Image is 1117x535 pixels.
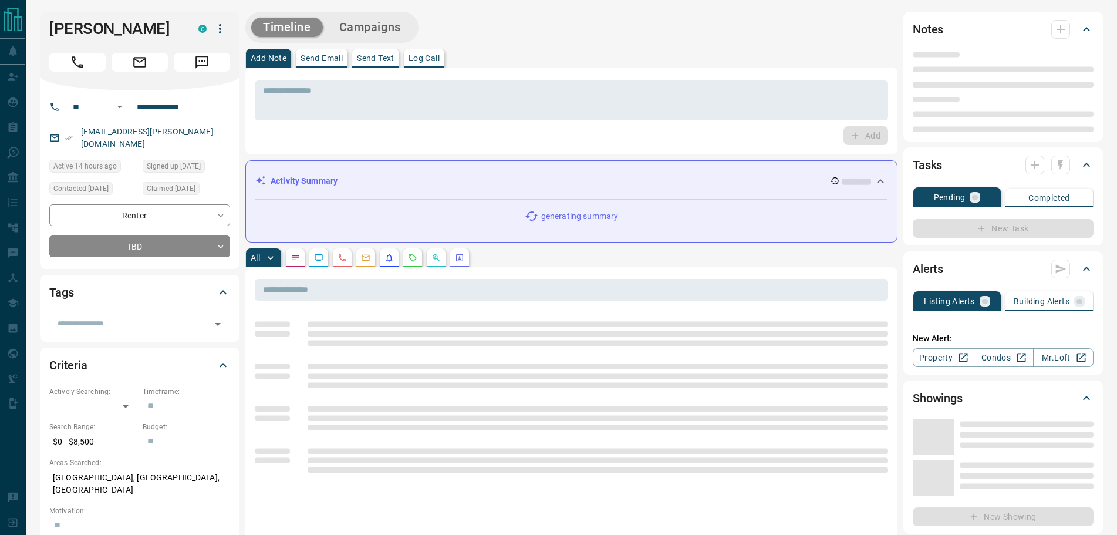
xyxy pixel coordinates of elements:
[913,20,943,39] h2: Notes
[1033,348,1094,367] a: Mr.Loft
[65,134,73,142] svg: Email Verified
[251,18,323,37] button: Timeline
[913,156,942,174] h2: Tasks
[143,160,230,176] div: Sat Jul 25 2020
[913,151,1094,179] div: Tasks
[431,253,441,263] svg: Opportunities
[357,54,394,62] p: Send Text
[49,19,181,38] h1: [PERSON_NAME]
[49,182,137,198] div: Sun Aug 16 2020
[384,253,394,263] svg: Listing Alerts
[49,468,230,500] p: [GEOGRAPHIC_DATA], [GEOGRAPHIC_DATA], [GEOGRAPHIC_DATA]
[49,283,73,302] h2: Tags
[924,297,975,305] p: Listing Alerts
[53,183,109,194] span: Contacted [DATE]
[147,160,201,172] span: Signed up [DATE]
[49,506,230,516] p: Motivation:
[1028,194,1070,202] p: Completed
[210,316,226,332] button: Open
[143,182,230,198] div: Tue May 07 2024
[913,348,973,367] a: Property
[913,389,963,408] h2: Showings
[314,253,323,263] svg: Lead Browsing Activity
[338,253,347,263] svg: Calls
[913,260,943,278] h2: Alerts
[251,54,286,62] p: Add Note
[291,253,300,263] svg: Notes
[255,170,887,192] div: Activity Summary
[271,175,338,187] p: Activity Summary
[49,386,137,397] p: Actively Searching:
[113,100,127,114] button: Open
[49,432,137,452] p: $0 - $8,500
[913,255,1094,283] div: Alerts
[913,15,1094,43] div: Notes
[53,160,117,172] span: Active 14 hours ago
[49,235,230,257] div: TBD
[49,204,230,226] div: Renter
[251,254,260,262] p: All
[913,384,1094,412] div: Showings
[81,127,214,149] a: [EMAIL_ADDRESS][PERSON_NAME][DOMAIN_NAME]
[174,53,230,72] span: Message
[361,253,370,263] svg: Emails
[1014,297,1069,305] p: Building Alerts
[913,332,1094,345] p: New Alert:
[408,253,417,263] svg: Requests
[49,351,230,379] div: Criteria
[49,278,230,307] div: Tags
[198,25,207,33] div: condos.ca
[49,356,87,375] h2: Criteria
[328,18,413,37] button: Campaigns
[147,183,195,194] span: Claimed [DATE]
[973,348,1033,367] a: Condos
[934,193,966,201] p: Pending
[143,422,230,432] p: Budget:
[49,457,230,468] p: Areas Searched:
[112,53,168,72] span: Email
[49,160,137,176] div: Mon Aug 18 2025
[49,422,137,432] p: Search Range:
[541,210,618,223] p: generating summary
[455,253,464,263] svg: Agent Actions
[143,386,230,397] p: Timeframe:
[409,54,440,62] p: Log Call
[301,54,343,62] p: Send Email
[49,53,106,72] span: Call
